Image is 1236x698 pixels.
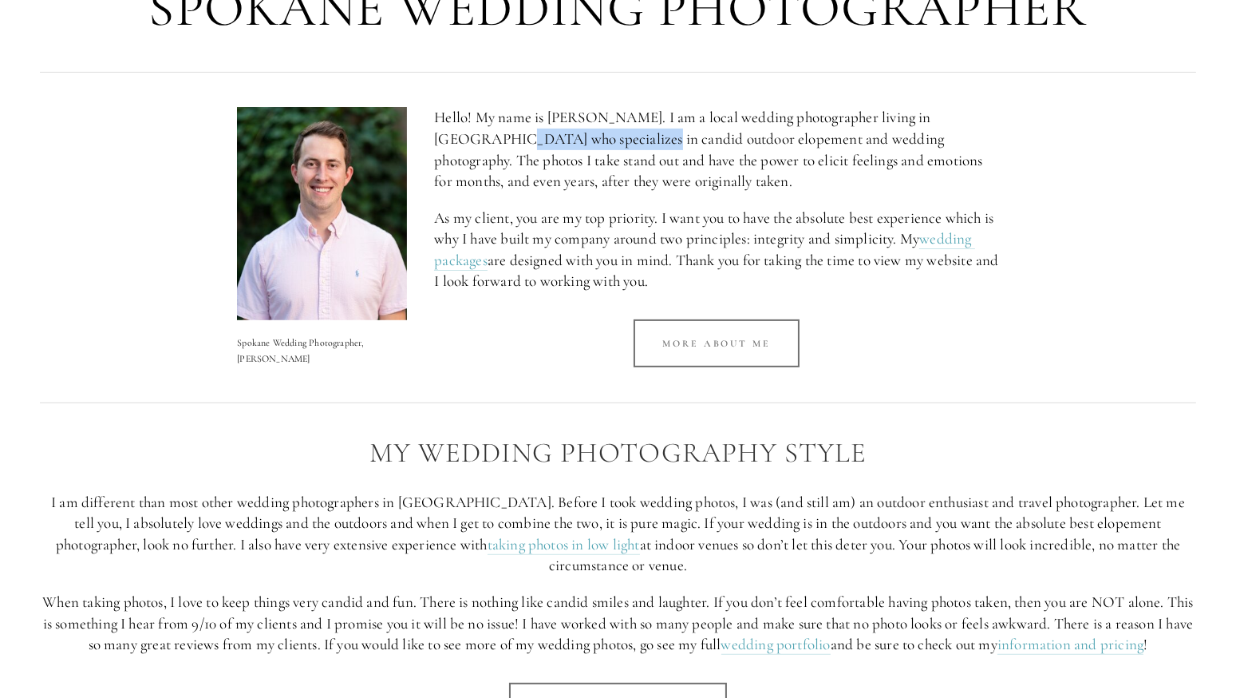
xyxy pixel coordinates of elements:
[40,492,1196,577] p: I am different than most other wedding photographers in [GEOGRAPHIC_DATA]. Before I took wedding ...
[434,208,998,292] p: As my client, you are my top priority. I want you to have the absolute best experience which is w...
[434,107,998,192] p: Hello! My name is [PERSON_NAME]. I am a local wedding photographer living in [GEOGRAPHIC_DATA] wh...
[40,438,1196,469] h2: My Wedding Photography Style
[237,107,407,319] img: Spokane Wedding Photographer, Zach Nichols
[237,335,407,367] p: Spokane Wedding Photographer, [PERSON_NAME]
[997,635,1143,655] a: information and pricing
[634,319,799,367] a: More about me
[721,635,831,655] a: wedding portfolio
[434,229,975,271] a: wedding packages
[40,592,1196,656] p: When taking photos, I love to keep things very candid and fun. There is nothing like candid smile...
[488,535,640,555] a: taking photos in low light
